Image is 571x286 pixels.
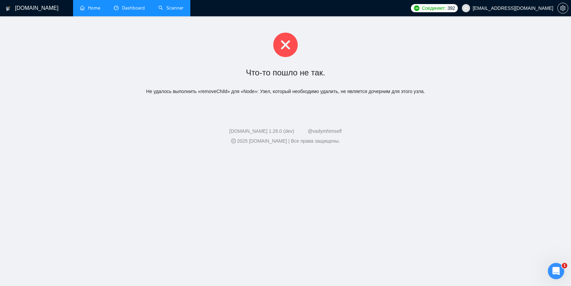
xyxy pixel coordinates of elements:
font: [DOMAIN_NAME] [15,5,58,11]
span: ближний круг [273,33,298,57]
span: параметр [558,5,568,11]
span: авторское право [231,139,236,143]
font: 1 [563,263,566,268]
font: Не удалось выполнить «removeChild» для «Node»: Узел, который необходимо удалить, не является доче... [146,89,425,94]
font: Соединяет: [422,5,446,11]
span: пользователь [464,6,468,11]
font: 2025 [DOMAIN_NAME] | Все права защищены. [237,138,340,144]
img: логотип [6,3,11,14]
a: homeHome [80,5,100,11]
a: параметр [557,5,568,11]
img: upwork-logo.png [414,5,419,11]
font: 392 [447,5,455,11]
font: [EMAIL_ADDRESS][DOMAIN_NAME] [473,6,553,11]
span: Dashboard [122,5,145,11]
button: параметр [557,3,568,14]
a: [DOMAIN_NAME] 1.26.0 (dev) [229,128,294,134]
font: Что-то пошло не так. [246,68,325,77]
span: dashboard [114,5,119,10]
a: searchScanner [158,5,184,11]
iframe: Интерком-чат в режиме реального времени [548,263,564,279]
a: @vadymhimself [308,128,342,134]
